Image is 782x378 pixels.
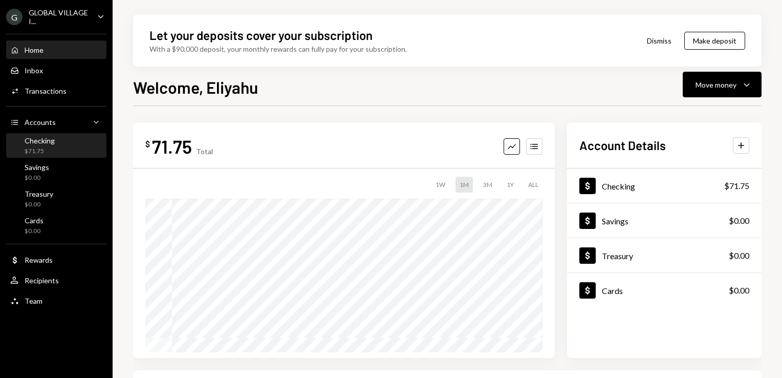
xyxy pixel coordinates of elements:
div: $71.75 [25,147,55,156]
div: $0.00 [25,227,44,236]
h1: Welcome, Eliyahu [133,77,258,97]
div: Savings [602,216,628,226]
div: Checking [602,181,635,191]
a: Transactions [6,81,106,100]
a: Checking$71.75 [6,133,106,158]
button: Dismiss [634,29,684,53]
div: $0.00 [25,200,53,209]
div: Recipients [25,276,59,285]
a: Accounts [6,113,106,131]
div: Rewards [25,256,53,264]
div: 3M [479,177,496,193]
div: Total [196,147,213,156]
div: Team [25,297,42,305]
div: Checking [25,136,55,145]
a: Treasury$0.00 [6,186,106,211]
button: Make deposit [684,32,745,50]
div: 1W [431,177,449,193]
a: Home [6,40,106,59]
div: $0.00 [25,174,49,182]
div: 71.75 [152,135,192,158]
div: With a $90,000 deposit, your monthly rewards can fully pay for your subscription. [149,44,407,54]
div: 1Y [503,177,518,193]
a: Team [6,291,106,310]
a: Cards$0.00 [567,273,762,307]
a: Recipients [6,271,106,289]
div: Accounts [25,118,56,127]
div: GLOBAL VILLAGE I... [29,8,89,26]
h2: Account Details [579,137,666,154]
div: $0.00 [729,215,749,227]
div: $0.00 [729,284,749,297]
a: Checking$71.75 [567,169,762,203]
div: Cards [602,286,623,296]
a: Savings$0.00 [567,203,762,238]
div: Transactions [25,87,67,95]
div: $0.00 [729,249,749,262]
div: Treasury [602,251,633,261]
a: Savings$0.00 [6,160,106,184]
a: Inbox [6,61,106,79]
div: Cards [25,216,44,225]
div: Savings [25,163,49,172]
div: Let your deposits cover your subscription [149,27,373,44]
div: Move money [696,79,736,90]
div: $ [145,139,150,149]
div: 1M [455,177,473,193]
button: Move money [683,72,762,97]
div: ALL [524,177,542,193]
div: $71.75 [724,180,749,192]
div: G [6,9,23,25]
a: Treasury$0.00 [567,238,762,272]
div: Inbox [25,66,43,75]
a: Rewards [6,250,106,269]
div: Treasury [25,190,53,198]
a: Cards$0.00 [6,213,106,238]
div: Home [25,46,44,54]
